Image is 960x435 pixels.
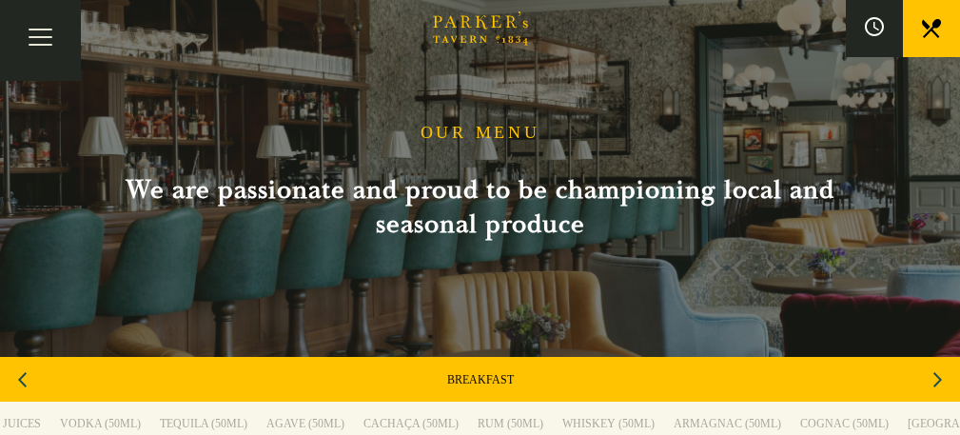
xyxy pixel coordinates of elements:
[3,416,41,431] div: JUICES
[160,416,247,431] div: TEQUILA (50ML)
[478,416,543,431] div: RUM (50ML)
[363,416,459,431] div: CACHAÇA (50ML)
[421,123,540,144] h1: OUR MENU
[266,416,344,431] div: AGAVE (50ML)
[925,359,950,401] div: Next slide
[60,416,141,431] div: VODKA (50ML)
[10,359,35,401] div: Previous slide
[674,416,781,431] div: ARMAGNAC (50ML)
[447,372,514,387] a: BREAKFAST
[800,416,889,431] div: COGNAC (50ML)
[100,173,861,242] h2: We are passionate and proud to be championing local and seasonal produce
[562,416,655,431] div: WHISKEY (50ML)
